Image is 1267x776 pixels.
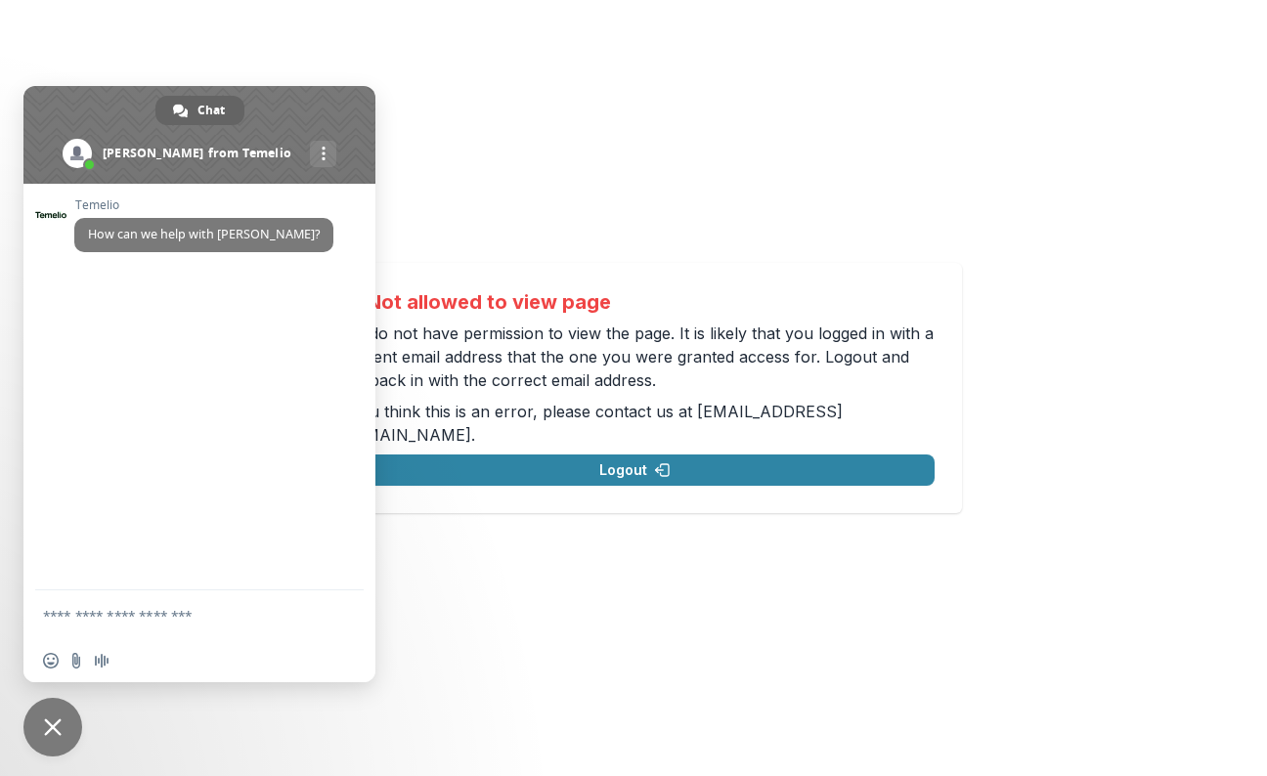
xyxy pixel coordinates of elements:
span: Insert an emoji [43,653,59,668]
div: Close chat [23,698,82,756]
div: More channels [310,141,336,167]
span: How can we help with [PERSON_NAME]? [88,226,320,242]
h2: Not allowed to view page [367,290,611,314]
p: You do not have permission to view the page. It is likely that you logged in with a different ema... [335,322,935,392]
span: Chat [197,96,225,125]
textarea: Compose your message... [43,607,313,625]
button: Logout [335,454,935,486]
p: If you think this is an error, please contact us at . [335,400,935,447]
span: Send a file [68,653,84,668]
span: Audio message [94,653,109,668]
div: Chat [155,96,244,125]
span: Temelio [74,198,333,212]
